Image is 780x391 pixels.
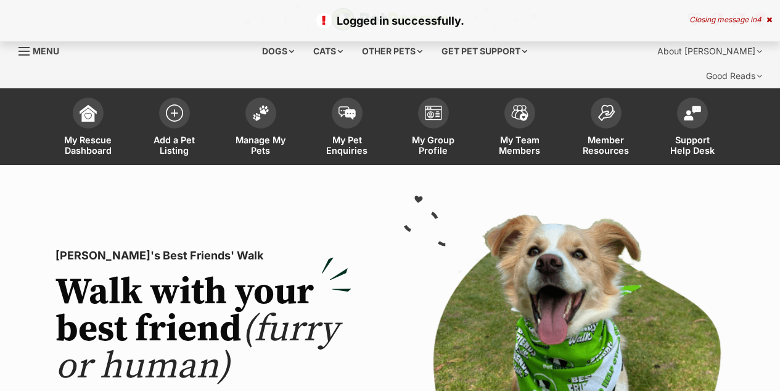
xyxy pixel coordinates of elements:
a: Add a Pet Listing [131,91,218,165]
div: Other pets [353,39,431,64]
span: Add a Pet Listing [147,135,202,156]
img: team-members-icon-5396bd8760b3fe7c0b43da4ab00e1e3bb1a5d9ba89233759b79545d2d3fc5d0d.svg [511,105,528,121]
span: My Group Profile [406,135,461,156]
img: group-profile-icon-3fa3cf56718a62981997c0bc7e787c4b2cf8bcc04b72c1350f741eb67cf2f40e.svg [425,106,442,120]
div: About [PERSON_NAME] [649,39,771,64]
div: Get pet support [433,39,536,64]
img: member-resources-icon-8e73f808a243e03378d46382f2149f9095a855e16c252ad45f914b54edf8863c.svg [597,104,615,121]
img: dashboard-icon-eb2f2d2d3e046f16d808141f083e7271f6b2e854fb5c12c21221c1fb7104beca.svg [80,104,97,122]
a: Manage My Pets [218,91,304,165]
div: Good Reads [697,64,771,88]
a: Member Resources [563,91,649,165]
span: Support Help Desk [665,135,720,156]
span: My Pet Enquiries [319,135,375,156]
img: manage-my-pets-icon-02211641906a0b7f246fdf0571729dbe1e7629f14944591b6c1af311fb30b64b.svg [252,105,269,121]
span: (furry or human) [55,306,339,390]
span: Menu [33,46,59,56]
div: Dogs [253,39,303,64]
a: My Team Members [477,91,563,165]
a: My Rescue Dashboard [45,91,131,165]
a: Support Help Desk [649,91,736,165]
div: Cats [305,39,351,64]
span: Member Resources [578,135,634,156]
a: My Pet Enquiries [304,91,390,165]
p: [PERSON_NAME]'s Best Friends' Walk [55,247,351,264]
img: pet-enquiries-icon-7e3ad2cf08bfb03b45e93fb7055b45f3efa6380592205ae92323e6603595dc1f.svg [339,106,356,120]
span: My Rescue Dashboard [60,135,116,156]
h2: Walk with your best friend [55,274,351,385]
span: Manage My Pets [233,135,289,156]
span: My Team Members [492,135,548,156]
img: add-pet-listing-icon-0afa8454b4691262ce3f59096e99ab1cd57d4a30225e0717b998d2c9b9846f56.svg [166,104,183,122]
a: Menu [18,39,68,61]
img: help-desk-icon-fdf02630f3aa405de69fd3d07c3f3aa587a6932b1a1747fa1d2bba05be0121f9.svg [684,106,701,120]
a: My Group Profile [390,91,477,165]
